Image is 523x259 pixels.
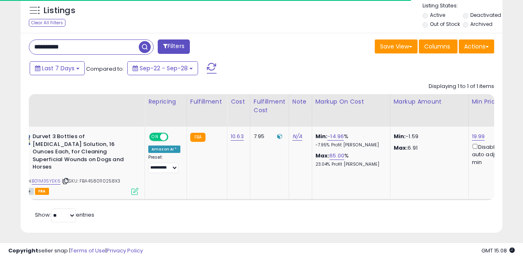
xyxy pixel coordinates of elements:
a: -14.96 [327,132,344,141]
button: Columns [419,39,458,53]
div: seller snap | | [8,247,143,255]
span: 2025-10-6 15:08 GMT [481,247,515,254]
div: Preset: [148,155,180,173]
label: Deactivated [470,12,501,18]
span: OFF [167,134,180,141]
div: Disable auto adjust min [472,142,511,166]
div: Note [292,97,308,106]
div: Markup on Cost [315,97,387,106]
button: Last 7 Days [30,61,85,75]
th: The percentage added to the cost of goods (COGS) that forms the calculator for Min & Max prices. [312,94,390,127]
div: % [315,152,384,167]
span: Last 7 Days [42,64,75,72]
a: Terms of Use [70,247,105,254]
div: Displaying 1 to 1 of 1 items [429,83,494,90]
div: Amazon AI * [148,146,180,153]
strong: Copyright [8,247,38,254]
span: ON [150,134,160,141]
div: Cost [231,97,247,106]
h5: Listings [44,5,75,16]
button: Filters [158,39,190,54]
span: Show: entries [35,211,94,219]
p: 6.91 [394,144,462,152]
span: | SKU: FBA4580110258X3 [62,178,121,184]
strong: Min: [394,132,406,140]
a: 10.63 [231,132,244,141]
div: Min Price [472,97,514,106]
div: % [315,133,384,148]
p: -1.59 [394,133,462,140]
span: Compared to: [86,65,124,73]
button: Actions [459,39,494,53]
label: Active [430,12,445,18]
div: Clear All Filters [29,19,65,27]
strong: Max: [394,144,408,152]
div: Fulfillment [190,97,224,106]
button: Save View [375,39,418,53]
div: 7.95 [254,133,283,140]
label: Archived [470,21,493,28]
a: B01M35YEK6 [32,178,61,185]
a: N/A [292,132,302,141]
span: Sep-22 - Sep-28 [140,64,188,72]
a: 19.99 [472,132,485,141]
b: Durvet 3 Bottles of [MEDICAL_DATA] Solution, 16 Ounces Each, for Cleaning Superficial Wounds on D... [33,133,133,173]
b: Min: [315,132,328,140]
div: Title [13,97,141,106]
div: Repricing [148,97,183,106]
span: FBA [35,188,49,195]
b: Max: [315,152,330,160]
small: FBA [190,133,205,142]
label: Out of Stock [430,21,460,28]
p: 23.04% Profit [PERSON_NAME] [315,162,384,167]
span: Columns [424,42,450,51]
div: Markup Amount [394,97,465,106]
a: 65.00 [329,152,344,160]
button: Sep-22 - Sep-28 [127,61,198,75]
p: -7.95% Profit [PERSON_NAME] [315,142,384,148]
p: Listing States: [423,2,502,10]
a: Privacy Policy [107,247,143,254]
div: Fulfillment Cost [254,97,285,115]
